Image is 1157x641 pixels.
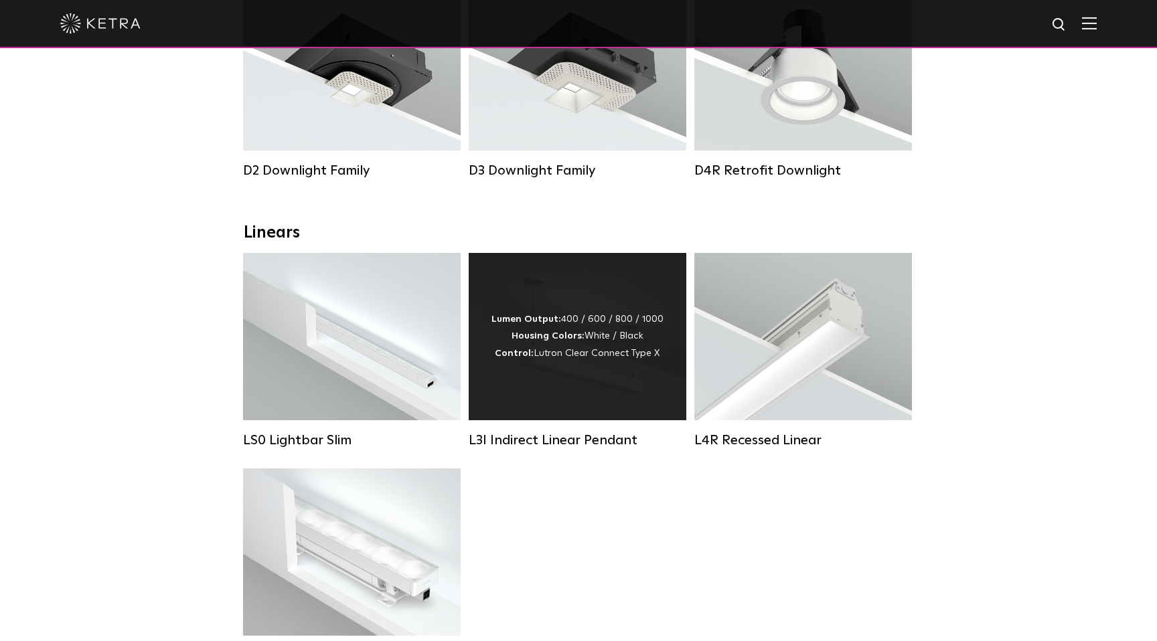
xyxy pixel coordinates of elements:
[694,253,912,448] a: L4R Recessed Linear Lumen Output:400 / 600 / 800 / 1000Colors:White / BlackControl:Lutron Clear C...
[1082,17,1097,29] img: Hamburger%20Nav.svg
[469,253,686,448] a: L3I Indirect Linear Pendant Lumen Output:400 / 600 / 800 / 1000Housing Colors:White / BlackContro...
[244,223,913,243] div: Linears
[694,163,912,179] div: D4R Retrofit Downlight
[495,349,534,358] strong: Control:
[243,253,461,448] a: LS0 Lightbar Slim Lumen Output:200 / 350Colors:White / BlackControl:X96 Controller
[469,432,686,448] div: L3I Indirect Linear Pendant
[243,432,461,448] div: LS0 Lightbar Slim
[469,163,686,179] div: D3 Downlight Family
[1051,17,1068,33] img: search icon
[60,13,141,33] img: ketra-logo-2019-white
[491,311,664,362] div: 400 / 600 / 800 / 1000 White / Black Lutron Clear Connect Type X
[694,432,912,448] div: L4R Recessed Linear
[491,314,561,324] strong: Lumen Output:
[512,331,585,341] strong: Housing Colors:
[243,163,461,179] div: D2 Downlight Family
